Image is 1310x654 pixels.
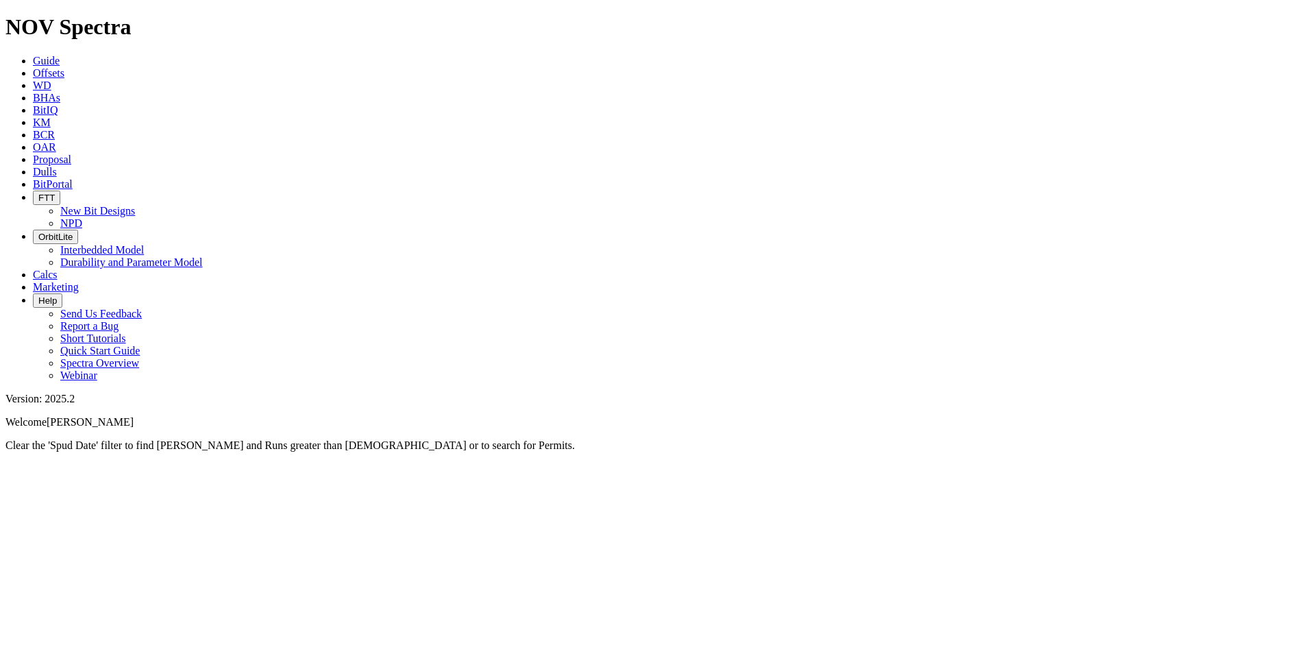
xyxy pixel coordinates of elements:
[5,416,1305,428] p: Welcome
[33,269,58,280] a: Calcs
[60,357,139,369] a: Spectra Overview
[33,178,73,190] a: BitPortal
[38,295,57,306] span: Help
[60,332,126,344] a: Short Tutorials
[33,230,78,244] button: OrbitLite
[47,416,134,428] span: [PERSON_NAME]
[38,232,73,242] span: OrbitLite
[33,293,62,308] button: Help
[60,256,203,268] a: Durability and Parameter Model
[33,191,60,205] button: FTT
[38,193,55,203] span: FTT
[33,281,79,293] a: Marketing
[33,104,58,116] a: BitIQ
[60,370,97,381] a: Webinar
[5,439,575,451] span: Clear the 'Spud Date' filter to find [PERSON_NAME] and Runs greater than [DEMOGRAPHIC_DATA] or to...
[60,205,135,217] a: New Bit Designs
[33,141,56,153] a: OAR
[33,80,51,91] a: WD
[33,129,55,141] a: BCR
[5,393,1305,405] div: Version: 2025.2
[60,320,119,332] a: Report a Bug
[33,92,60,104] a: BHAs
[33,166,57,178] a: Dulls
[33,67,64,79] a: Offsets
[33,55,60,66] a: Guide
[33,154,71,165] a: Proposal
[5,14,1305,40] h1: NOV Spectra
[60,345,140,356] a: Quick Start Guide
[60,308,142,319] a: Send Us Feedback
[60,217,82,229] a: NPD
[60,244,144,256] a: Interbedded Model
[33,117,51,128] a: KM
